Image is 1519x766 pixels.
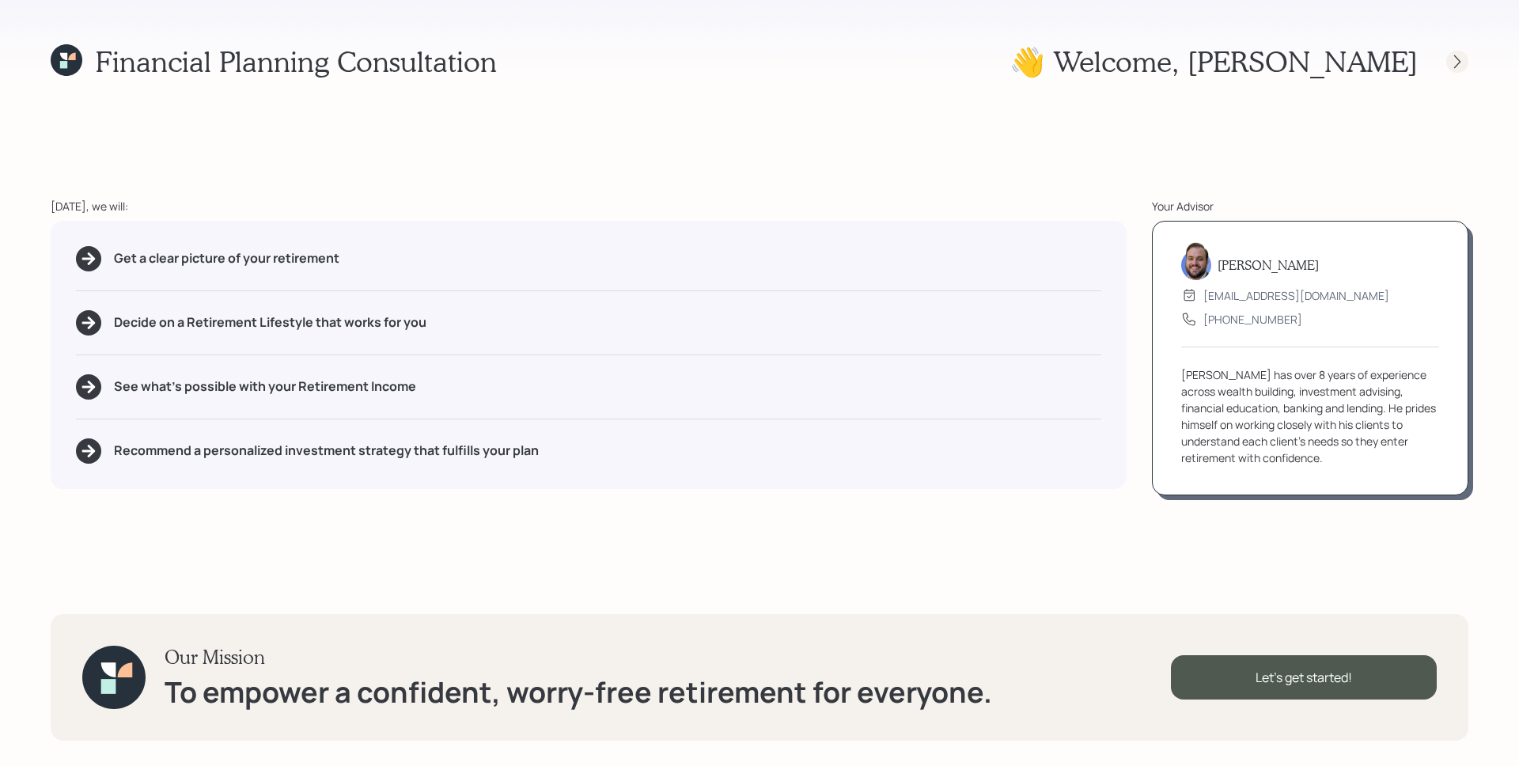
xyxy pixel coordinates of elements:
h5: Decide on a Retirement Lifestyle that works for you [114,315,426,330]
div: [DATE], we will: [51,198,1127,214]
h5: Recommend a personalized investment strategy that fulfills your plan [114,443,539,458]
h1: 👋 Welcome , [PERSON_NAME] [1010,44,1418,78]
div: [EMAIL_ADDRESS][DOMAIN_NAME] [1203,287,1389,304]
div: Let's get started! [1171,655,1437,700]
div: [PHONE_NUMBER] [1203,311,1302,328]
h5: Get a clear picture of your retirement [114,251,339,266]
h1: Financial Planning Consultation [95,44,497,78]
h3: Our Mission [165,646,992,669]
div: Your Advisor [1152,198,1468,214]
h5: [PERSON_NAME] [1218,257,1319,272]
div: [PERSON_NAME] has over 8 years of experience across wealth building, investment advising, financi... [1181,366,1439,466]
h1: To empower a confident, worry-free retirement for everyone. [165,675,992,709]
h5: See what's possible with your Retirement Income [114,379,416,394]
img: james-distasi-headshot.png [1181,242,1211,280]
